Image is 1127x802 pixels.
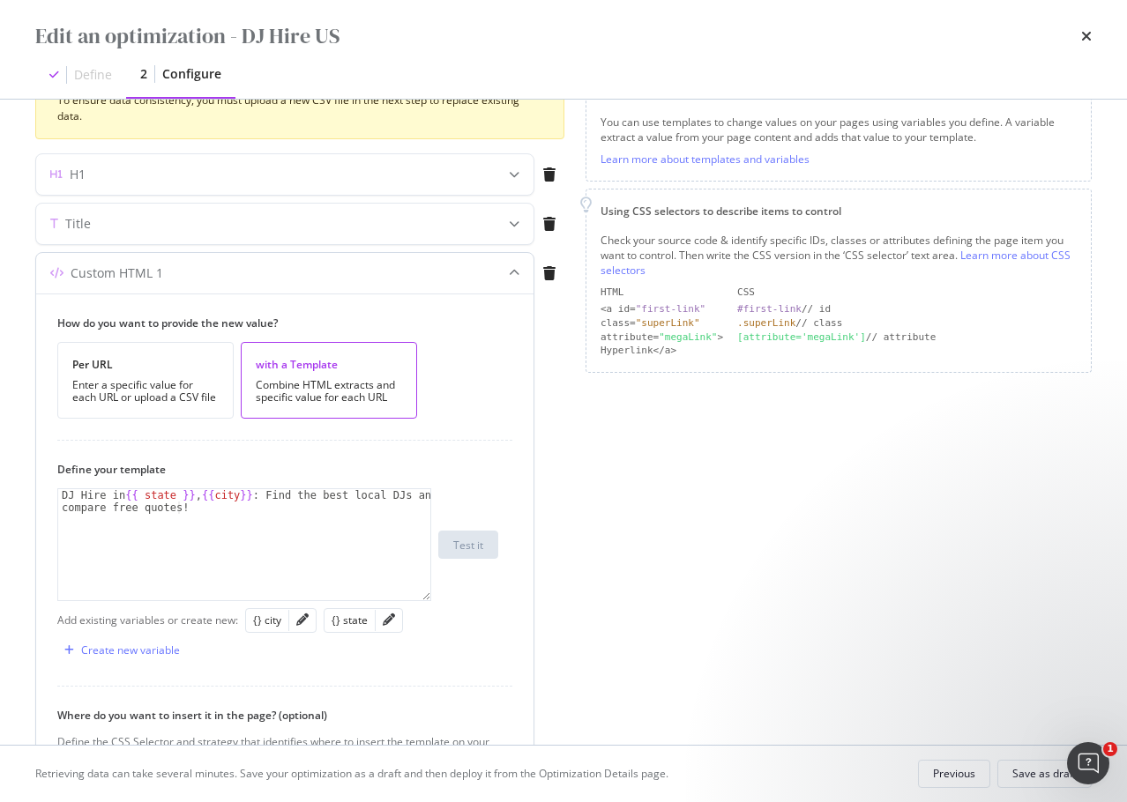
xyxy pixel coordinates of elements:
[737,286,1077,300] div: CSS
[332,610,368,631] button: {} state
[1081,21,1092,51] div: times
[140,65,147,83] div: 2
[253,613,281,627] div: {} city
[737,316,1077,330] div: // class
[81,642,180,657] div: Create new variable
[57,93,542,124] div: To ensure data consistency, you must upload a new CSV file in the next step to replace existing d...
[1012,766,1077,781] div: Save as draft
[35,21,340,51] div: Edit an optimization - DJ Hire US
[1103,742,1117,756] span: 1
[737,302,1077,316] div: // id
[72,379,219,404] div: Enter a specific value for each URL or upload a CSV file
[74,66,112,84] div: Define
[71,264,163,282] div: Custom HTML 1
[35,766,668,781] div: Retrieving data can take several minutes. Save your optimization as a draft and then deploy it fr...
[933,766,975,781] div: Previous
[601,316,723,330] div: class=
[601,344,723,358] div: Hyperlink</a>
[737,303,802,315] div: #first-link
[57,636,180,665] button: Create new variable
[253,610,281,631] button: {} city
[601,248,1071,278] a: Learn more about CSS selectors
[70,166,86,183] div: H1
[383,613,395,626] div: pencil
[162,65,221,83] div: Configure
[737,317,795,329] div: .superLink
[601,204,1077,219] div: Using CSS selectors to describe items to control
[601,115,1077,145] div: You can use templates to change values on your pages using variables you define. A variable extra...
[65,215,91,233] div: Title
[737,330,1077,345] div: // attribute
[296,613,309,626] div: pencil
[72,357,219,372] div: Per URL
[918,760,990,788] button: Previous
[601,233,1077,278] div: Check your source code & identify specific IDs, classes or attributes defining the page item you ...
[636,303,705,315] div: "first-link"
[57,734,498,764] div: Define the CSS Selector and strategy that identifies where to insert the template on your page.
[601,286,723,300] div: HTML
[332,613,368,627] div: {} state
[453,538,483,553] div: Test it
[57,613,238,627] div: Add existing variables or create new:
[659,331,717,343] div: "megaLink"
[57,708,498,723] label: Where do you want to insert it in the page? (optional)
[737,331,866,343] div: [attribute='megaLink']
[256,357,402,372] div: with a Template
[601,302,723,316] div: <a id=
[601,330,723,345] div: attribute= >
[438,531,498,559] button: Test it
[997,760,1092,788] button: Save as draft
[57,316,498,330] label: How do you want to provide the new value?
[57,462,498,477] label: Define your template
[1067,742,1109,784] iframe: Intercom live chat
[601,152,810,167] a: Learn more about templates and variables
[636,317,700,329] div: "superLink"
[256,379,402,404] div: Combine HTML extracts and specific value for each URL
